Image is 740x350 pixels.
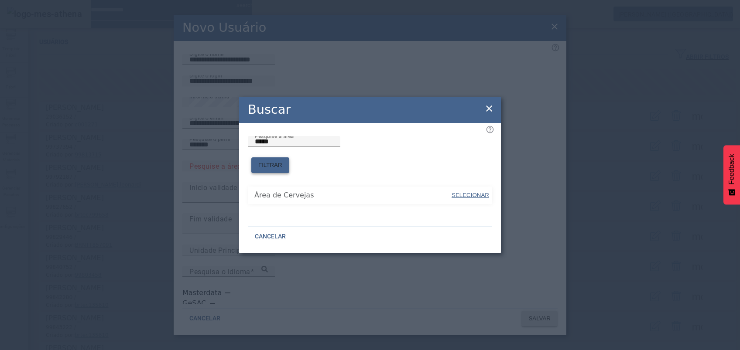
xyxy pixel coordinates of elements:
[452,192,489,198] span: SELECIONAR
[728,154,736,184] span: Feedback
[254,190,451,200] span: Área de Cervejas
[255,133,294,139] mat-label: Pesquise a área
[248,100,291,119] h2: Buscar
[723,145,740,204] button: Feedback - Mostrar pesquisa
[248,229,293,245] button: CANCELAR
[451,187,490,203] button: SELECIONAR
[255,232,286,241] span: CANCELAR
[258,161,282,170] span: FILTRAR
[251,157,289,173] button: FILTRAR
